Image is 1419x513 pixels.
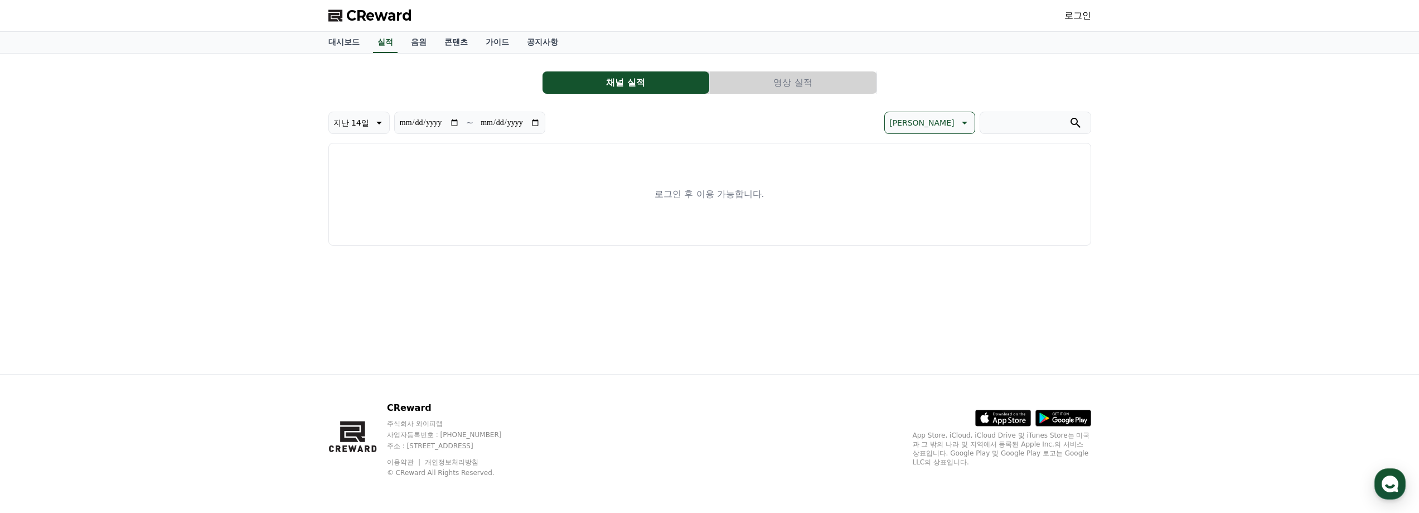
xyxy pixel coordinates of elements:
p: ~ [466,116,473,130]
a: 공지사항 [518,32,567,53]
a: 로그인 [1064,9,1091,22]
p: 로그인 후 이용 가능합니다. [655,188,764,201]
button: 채널 실적 [543,71,709,94]
span: CReward [346,7,412,25]
a: 설정 [144,354,214,382]
p: 주소 : [STREET_ADDRESS] [387,442,523,450]
a: 콘텐츠 [435,32,477,53]
button: 영상 실적 [710,71,876,94]
a: 실적 [373,32,398,53]
p: © CReward All Rights Reserved. [387,468,523,477]
a: 대화 [74,354,144,382]
span: 설정 [172,371,186,380]
a: 홈 [3,354,74,382]
button: [PERSON_NAME] [884,112,975,134]
span: 대화 [102,371,115,380]
a: 음원 [402,32,435,53]
p: 지난 14일 [333,115,369,131]
button: 지난 14일 [328,112,390,134]
a: 개인정보처리방침 [425,458,478,466]
a: 이용약관 [387,458,422,466]
p: 주식회사 와이피랩 [387,419,523,428]
a: CReward [328,7,412,25]
a: 대시보드 [319,32,369,53]
p: App Store, iCloud, iCloud Drive 및 iTunes Store는 미국과 그 밖의 나라 및 지역에서 등록된 Apple Inc.의 서비스 상표입니다. Goo... [913,431,1091,467]
p: [PERSON_NAME] [889,115,954,131]
p: CReward [387,401,523,415]
a: 채널 실적 [543,71,710,94]
p: 사업자등록번호 : [PHONE_NUMBER] [387,430,523,439]
span: 홈 [35,371,42,380]
a: 가이드 [477,32,518,53]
